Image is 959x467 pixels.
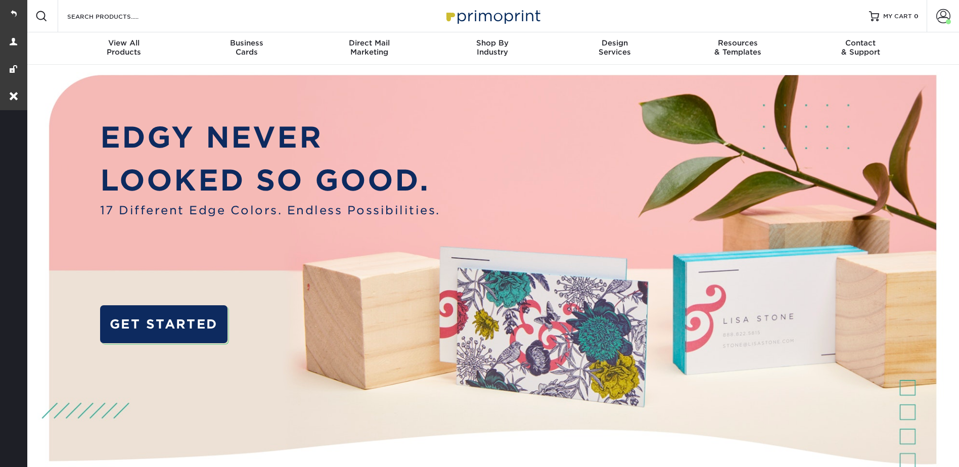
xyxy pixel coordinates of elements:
[676,32,799,65] a: Resources& Templates
[676,38,799,48] span: Resources
[554,38,676,48] span: Design
[442,5,543,27] img: Primoprint
[431,32,554,65] a: Shop ByIndustry
[308,38,431,48] span: Direct Mail
[676,38,799,57] div: & Templates
[66,10,165,22] input: SEARCH PRODUCTS.....
[554,32,676,65] a: DesignServices
[799,32,922,65] a: Contact& Support
[185,38,308,57] div: Cards
[100,116,440,159] p: EDGY NEVER
[431,38,554,57] div: Industry
[554,38,676,57] div: Services
[914,13,919,20] span: 0
[63,32,186,65] a: View AllProducts
[63,38,186,57] div: Products
[308,32,431,65] a: Direct MailMarketing
[883,12,912,21] span: MY CART
[100,305,227,343] a: GET STARTED
[431,38,554,48] span: Shop By
[185,38,308,48] span: Business
[100,159,440,202] p: LOOKED SO GOOD.
[799,38,922,57] div: & Support
[185,32,308,65] a: BusinessCards
[63,38,186,48] span: View All
[308,38,431,57] div: Marketing
[100,202,440,219] span: 17 Different Edge Colors. Endless Possibilities.
[799,38,922,48] span: Contact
